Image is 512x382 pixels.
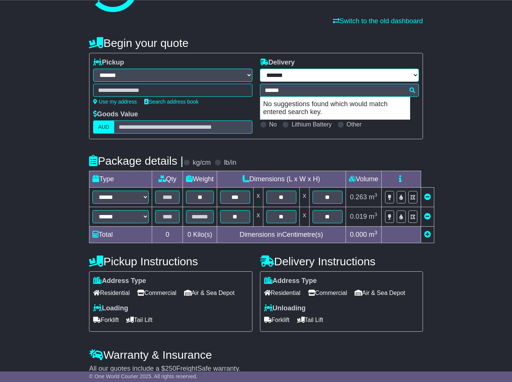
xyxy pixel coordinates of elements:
[297,314,323,326] span: Tail Lift
[350,231,367,238] span: 0.000
[347,121,362,128] label: Other
[89,155,183,167] h4: Package details |
[224,159,236,167] label: lb/in
[187,231,191,238] span: 0
[93,59,124,67] label: Pickup
[264,304,306,313] label: Unloading
[369,213,378,220] span: m
[375,230,378,235] sup: 3
[253,207,263,227] td: x
[165,365,176,372] span: 250
[144,99,198,105] a: Search address book
[184,287,235,299] span: Air & Sea Depot
[253,188,263,207] td: x
[152,171,183,188] td: Qty
[260,255,423,268] h4: Delivery Instructions
[93,99,137,105] a: Use my address
[89,171,152,188] td: Type
[299,207,309,227] td: x
[264,314,290,326] span: Forklift
[126,314,153,326] span: Tail Lift
[89,255,252,268] h4: Pickup Instructions
[375,192,378,198] sup: 3
[355,287,405,299] span: Air & Sea Depot
[193,159,211,167] label: kg/cm
[137,287,176,299] span: Commercial
[424,231,431,238] a: Add new item
[217,171,346,188] td: Dimensions (L x W x H)
[260,59,295,67] label: Delivery
[260,84,419,97] typeahead: Please provide city
[93,277,146,285] label: Address Type
[346,171,381,188] td: Volume
[260,97,410,119] p: No suggestions found which would match entered search key.
[89,227,152,243] td: Total
[217,227,346,243] td: Dimensions in Centimetre(s)
[93,287,130,299] span: Residential
[269,121,277,128] label: No
[93,120,114,134] label: AUD
[350,193,367,201] span: 0.263
[369,193,378,201] span: m
[89,349,423,361] h4: Warranty & Insurance
[183,171,217,188] td: Weight
[350,213,367,220] span: 0.019
[333,17,423,25] a: Switch to the old dashboard
[152,227,183,243] td: 0
[424,193,431,201] a: Remove this item
[93,110,138,119] label: Goods Value
[369,231,378,238] span: m
[308,287,347,299] span: Commercial
[93,304,128,313] label: Loading
[89,373,198,379] span: © One World Courier 2025. All rights reserved.
[375,212,378,217] sup: 3
[93,314,119,326] span: Forklift
[291,121,332,128] label: Lithium Battery
[89,37,423,49] h4: Begin your quote
[89,365,423,373] div: All our quotes include a $ FreightSafe warranty.
[424,213,431,220] a: Remove this item
[264,277,317,285] label: Address Type
[299,188,309,207] td: x
[264,287,301,299] span: Residential
[183,227,217,243] td: Kilo(s)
